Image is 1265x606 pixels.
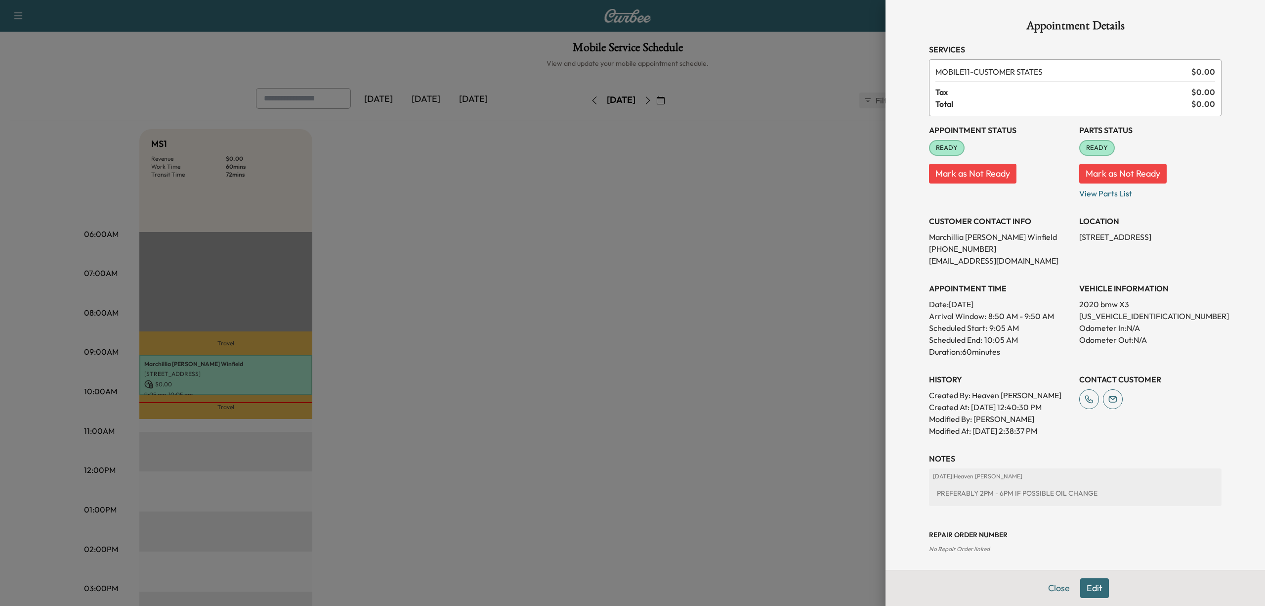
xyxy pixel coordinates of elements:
[929,215,1071,227] h3: CUSTOMER CONTACT INFO
[1079,310,1222,322] p: [US_VEHICLE_IDENTIFICATION_NUMBER]
[929,453,1222,465] h3: NOTES
[1079,334,1222,346] p: Odometer Out: N/A
[929,255,1071,267] p: [EMAIL_ADDRESS][DOMAIN_NAME]
[1079,184,1222,199] p: View Parts List
[989,322,1019,334] p: 9:05 AM
[929,20,1222,36] h1: Appointment Details
[935,86,1191,98] span: Tax
[1079,231,1222,243] p: [STREET_ADDRESS]
[929,413,1071,425] p: Modified By : [PERSON_NAME]
[929,298,1071,310] p: Date: [DATE]
[1191,66,1215,78] span: $ 0.00
[1079,164,1167,184] button: Mark as Not Ready
[929,322,987,334] p: Scheduled Start:
[984,334,1018,346] p: 10:05 AM
[929,401,1071,413] p: Created At : [DATE] 12:40:30 PM
[1079,298,1222,310] p: 2020 bmw X3
[1079,215,1222,227] h3: LOCATION
[1042,578,1076,598] button: Close
[1079,282,1222,294] h3: VEHICLE INFORMATION
[1079,124,1222,136] h3: Parts Status
[1080,578,1109,598] button: Edit
[929,334,982,346] p: Scheduled End:
[933,472,1218,480] p: [DATE] | Heaven [PERSON_NAME]
[929,243,1071,255] p: [PHONE_NUMBER]
[929,282,1071,294] h3: APPOINTMENT TIME
[929,346,1071,358] p: Duration: 60 minutes
[1191,86,1215,98] span: $ 0.00
[1080,143,1114,153] span: READY
[1191,98,1215,110] span: $ 0.00
[929,44,1222,55] h3: Services
[930,143,964,153] span: READY
[929,124,1071,136] h3: Appointment Status
[929,389,1071,401] p: Created By : Heaven [PERSON_NAME]
[929,164,1016,184] button: Mark as Not Ready
[988,310,1054,322] span: 8:50 AM - 9:50 AM
[929,530,1222,540] h3: Repair Order number
[1079,373,1222,385] h3: CONTACT CUSTOMER
[935,66,1187,78] span: CUSTOMER STATES
[929,545,990,553] span: No Repair Order linked
[929,231,1071,243] p: Marchillia [PERSON_NAME] Winfield
[929,310,1071,322] p: Arrival Window:
[929,425,1071,437] p: Modified At : [DATE] 2:38:37 PM
[929,373,1071,385] h3: History
[933,484,1218,502] div: PREFERABLY 2PM - 6PM IF POSSIBLE OIL CHANGE
[1079,322,1222,334] p: Odometer In: N/A
[935,98,1191,110] span: Total
[929,569,1222,581] h3: DMS Links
